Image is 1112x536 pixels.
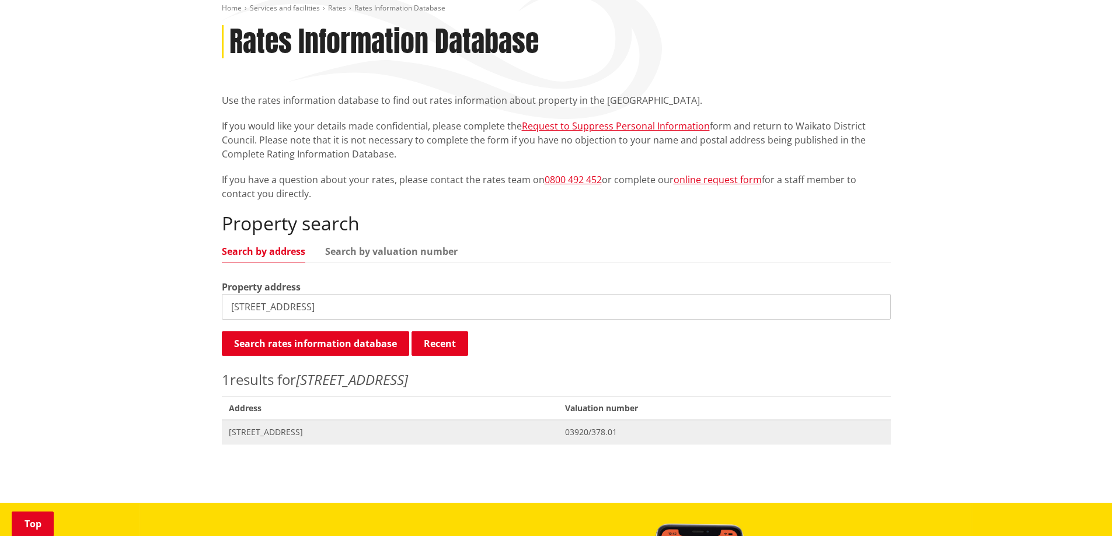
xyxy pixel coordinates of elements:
a: Home [222,3,242,13]
a: Request to Suppress Personal Information [522,120,710,132]
a: Search by valuation number [325,247,458,256]
span: [STREET_ADDRESS] [229,426,552,438]
p: results for [222,369,891,390]
h1: Rates Information Database [229,25,539,59]
nav: breadcrumb [222,3,891,13]
span: 03920/378.01 [565,426,883,438]
h2: Property search [222,212,891,234]
button: Recent [412,331,468,356]
p: If you would like your details made confidential, please complete the form and return to Waikato ... [222,119,891,161]
p: Use the rates information database to find out rates information about property in the [GEOGRAPHI... [222,93,891,107]
a: online request form [674,173,762,186]
a: 0800 492 452 [545,173,602,186]
a: Search by address [222,247,305,256]
em: [STREET_ADDRESS] [296,370,408,389]
span: Valuation number [558,396,890,420]
p: If you have a question about your rates, please contact the rates team on or complete our for a s... [222,173,891,201]
span: 1 [222,370,230,389]
input: e.g. Duke Street NGARUAWAHIA [222,294,891,320]
span: Address [222,396,559,420]
a: Top [12,512,54,536]
a: Services and facilities [250,3,320,13]
span: Rates Information Database [354,3,445,13]
label: Property address [222,280,301,294]
a: Rates [328,3,346,13]
a: [STREET_ADDRESS] 03920/378.01 [222,420,891,444]
button: Search rates information database [222,331,409,356]
iframe: Messenger Launcher [1058,487,1100,529]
